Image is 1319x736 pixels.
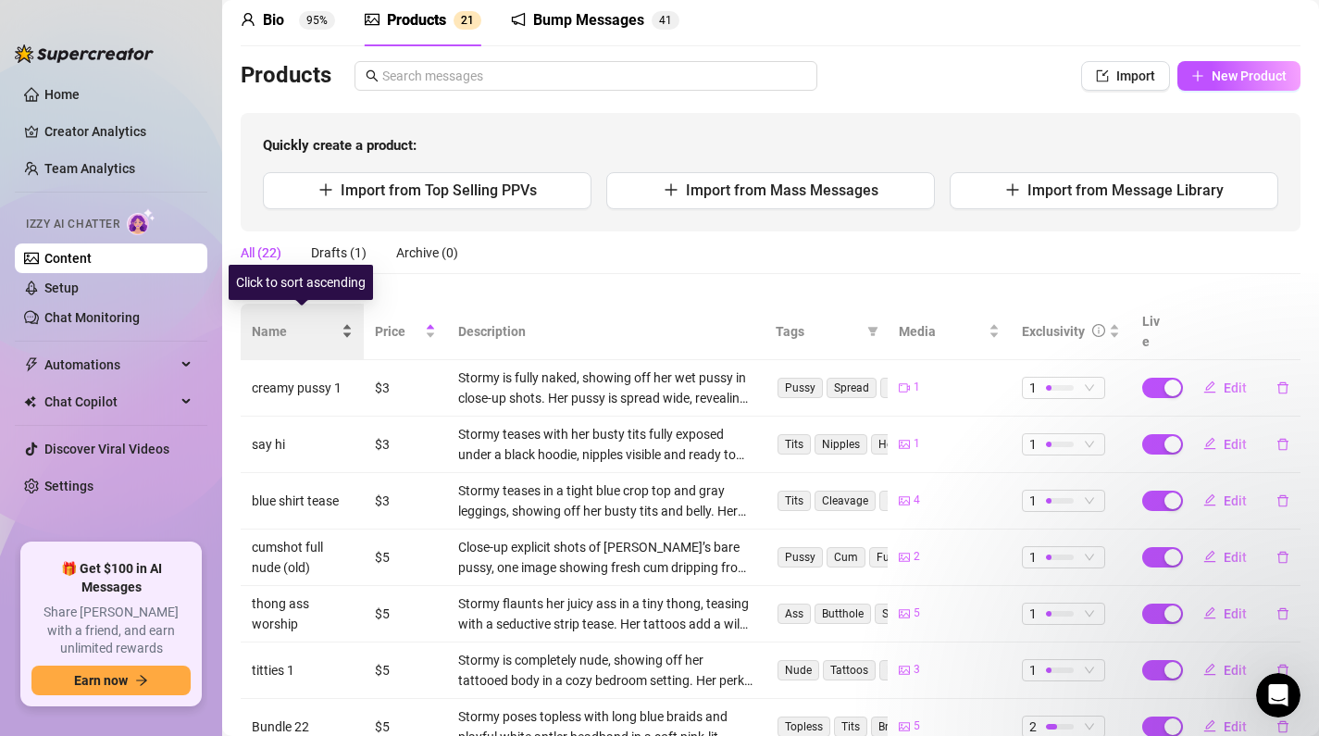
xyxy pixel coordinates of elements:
[1027,181,1224,199] span: Import from Message Library
[341,181,537,199] span: Import from Top Selling PPVs
[85,509,285,546] button: Send us a message
[364,642,447,699] td: $5
[664,182,678,197] span: plus
[364,417,447,473] td: $3
[127,208,156,235] img: AI Chatter
[1262,655,1304,685] button: delete
[95,220,147,240] div: • [DATE]
[458,537,754,578] div: Close-up explicit shots of [PERSON_NAME]’s bare pussy, one image showing fresh cum dripping from ...
[66,494,173,514] div: [PERSON_NAME]
[135,674,148,687] span: arrow-right
[93,566,185,640] button: Messages
[15,44,154,63] img: logo-BBDzfeDw.svg
[1224,437,1247,452] span: Edit
[1029,491,1037,511] span: 1
[447,304,765,360] th: Description
[1276,607,1289,620] span: delete
[454,11,481,30] sup: 21
[1029,660,1037,680] span: 1
[1092,324,1105,337] span: info-circle
[1177,61,1300,91] button: New Product
[1191,69,1204,82] span: plus
[686,181,878,199] span: Import from Mass Messages
[177,494,229,514] div: • [DATE]
[914,605,920,622] span: 5
[1224,550,1247,565] span: Edit
[899,382,910,393] span: video-camera
[263,137,417,154] strong: Quickly create a product:
[318,182,333,197] span: plus
[21,270,58,307] img: Profile image for Ella
[899,608,910,619] span: picture
[1188,486,1262,516] button: Edit
[1262,486,1304,516] button: delete
[1224,493,1247,508] span: Edit
[217,612,246,625] span: Help
[458,480,754,521] div: Stormy teases in a tight blue crop top and gray leggings, showing off her busty tits and belly. H...
[1203,437,1216,450] span: edit
[1276,494,1289,507] span: delete
[1224,606,1247,621] span: Edit
[21,339,58,376] div: Profile image for Tanya
[21,407,58,444] div: Profile image for Nir
[888,304,1011,360] th: Media
[311,243,367,263] div: Drafts (1)
[827,378,877,398] span: Spread
[229,265,373,300] div: Click to sort ascending
[1224,663,1247,678] span: Edit
[31,560,191,596] span: 🎁 Get $100 in AI Messages
[21,476,58,513] img: Profile image for Ella
[31,666,191,695] button: Earn nowarrow-right
[1029,604,1037,624] span: 1
[31,604,191,658] span: Share [PERSON_NAME] with a friend, and earn unlimited rewards
[88,426,140,445] div: • [DATE]
[666,14,672,27] span: 1
[1022,321,1085,342] div: Exclusivity
[21,133,58,170] div: Profile image for Tanya
[1188,543,1262,572] button: Edit
[241,360,364,417] td: creamy pussy 1
[778,547,823,568] span: Pussy
[177,289,229,308] div: • [DATE]
[177,83,229,103] div: • [DATE]
[66,289,173,308] div: [PERSON_NAME]
[1029,378,1037,398] span: 1
[1188,655,1262,685] button: Edit
[24,357,39,372] span: thunderbolt
[21,544,58,581] div: Profile image for Tanya
[815,434,867,455] span: Nipples
[241,304,364,360] th: Name
[815,491,876,511] span: Cleavage
[185,566,278,640] button: Help
[867,326,878,337] span: filter
[252,321,338,342] span: Name
[1276,438,1289,451] span: delete
[366,69,379,82] span: search
[776,321,860,342] span: Tags
[66,271,1191,286] span: Hi Stormy, Your cancellation request has been received. Thank you for using Supercreator! ❤️ Is t...
[659,14,666,27] span: 4
[278,566,370,640] button: News
[914,492,920,509] span: 4
[44,350,176,380] span: Automations
[66,426,84,445] div: Nir
[652,11,679,30] sup: 41
[241,61,331,91] h3: Products
[899,552,910,563] span: picture
[914,435,920,453] span: 1
[44,479,93,493] a: Settings
[137,8,237,40] h1: Messages
[66,83,173,103] div: [PERSON_NAME]
[778,378,823,398] span: Pussy
[1224,380,1247,395] span: Edit
[364,586,447,642] td: $5
[1116,69,1155,83] span: Import
[1203,606,1216,619] span: edit
[364,530,447,586] td: $5
[869,547,943,568] span: Fully Naked
[387,9,446,31] div: Products
[24,395,36,408] img: Chat Copilot
[1188,430,1262,459] button: Edit
[778,434,811,455] span: Tits
[26,216,119,233] span: Izzy AI Chatter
